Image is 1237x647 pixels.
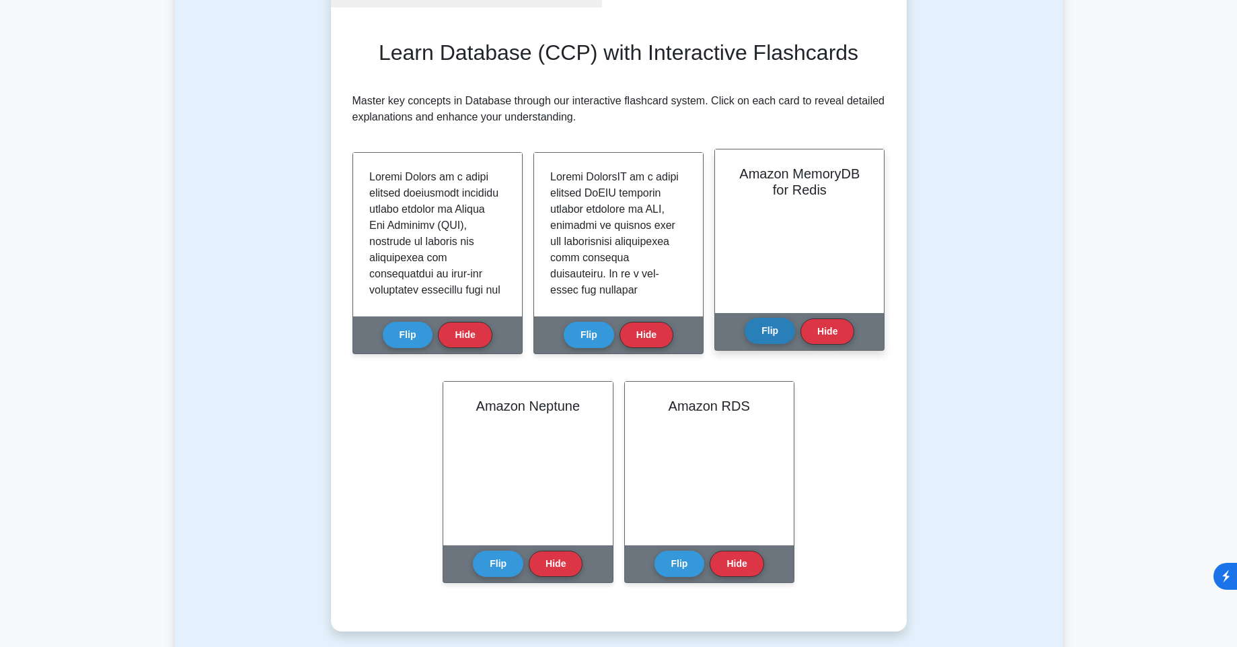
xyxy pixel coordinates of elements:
button: Flip [745,318,795,344]
button: Hide [710,551,763,577]
button: Hide [438,322,492,348]
h2: Amazon Neptune [459,398,596,414]
p: Master key concepts in Database through our interactive flashcard system. Click on each card to r... [352,93,885,125]
button: Flip [473,551,523,577]
button: Flip [383,322,433,348]
button: Hide [529,551,583,577]
button: Hide [800,318,854,345]
button: Flip [564,322,614,348]
h2: Learn Database (CCP) with Interactive Flashcards [379,40,858,65]
button: Flip [654,551,705,577]
h2: Amazon MemoryDB for Redis [731,166,868,198]
button: Hide [620,322,673,348]
h2: Amazon RDS [641,398,778,414]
